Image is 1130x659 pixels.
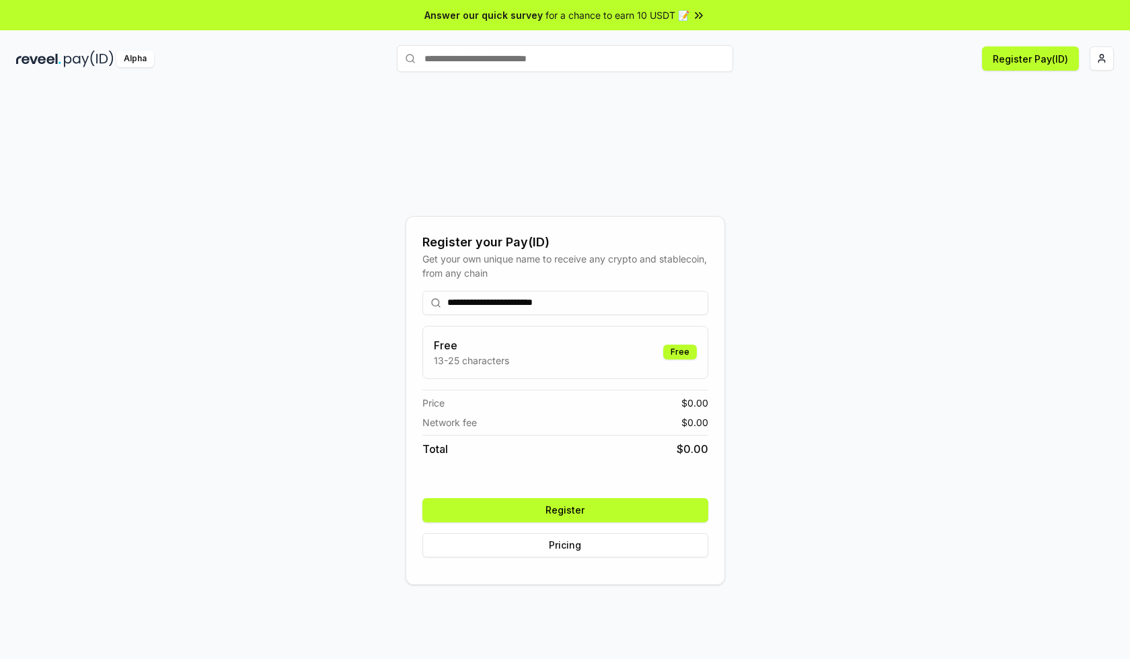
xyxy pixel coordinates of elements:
span: $ 0.00 [681,415,708,429]
img: pay_id [64,50,114,67]
span: Price [422,396,445,410]
img: reveel_dark [16,50,61,67]
span: for a chance to earn 10 USDT 📝 [545,8,689,22]
button: Register Pay(ID) [982,46,1079,71]
span: $ 0.00 [681,396,708,410]
button: Pricing [422,533,708,557]
h3: Free [434,337,509,353]
button: Register [422,498,708,522]
div: Get your own unique name to receive any crypto and stablecoin, from any chain [422,252,708,280]
div: Alpha [116,50,154,67]
div: Register your Pay(ID) [422,233,708,252]
span: Answer our quick survey [424,8,543,22]
span: Network fee [422,415,477,429]
span: Total [422,441,448,457]
span: $ 0.00 [677,441,708,457]
div: Free [663,345,697,359]
p: 13-25 characters [434,353,509,368]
